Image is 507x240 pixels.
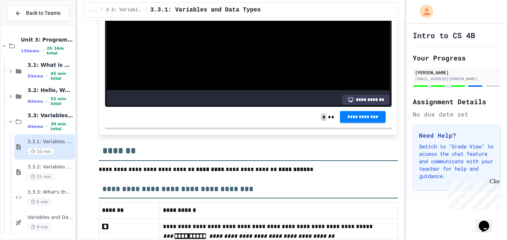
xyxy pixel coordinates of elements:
[89,7,98,13] span: ...
[413,30,475,40] h1: Intro to CS 4B
[42,48,44,54] span: •
[46,98,48,104] span: •
[21,49,39,53] span: 13 items
[100,7,103,13] span: /
[46,124,48,129] span: •
[412,3,435,20] div: My Account
[145,7,147,13] span: /
[26,9,60,17] span: Back to Teams
[27,99,43,104] span: 4 items
[27,62,73,68] span: 3.1: What is Code?
[476,210,500,233] iframe: chat widget
[106,7,142,13] span: 3.3: Variables and Data Types
[27,112,73,119] span: 3.3: Variables and Data Types
[27,164,73,170] span: 3.3.2: Variables and Data Types - Review
[27,214,73,221] span: Variables and Data types - quiz
[50,122,73,131] span: 39 min total
[3,3,51,47] div: Chat with us now!Close
[415,76,498,82] div: [EMAIL_ADDRESS][DOMAIN_NAME]
[27,224,52,231] span: 9 min
[50,96,73,106] span: 52 min total
[47,46,73,56] span: 2h 16m total
[150,6,261,14] span: 3.3.1: Variables and Data Types
[7,5,69,21] button: Back to Teams
[21,36,73,43] span: Unit 3: Programming Fundamentals
[415,69,498,76] div: [PERSON_NAME]
[27,189,73,195] span: 3.3.3: What's the Type?
[445,178,500,210] iframe: chat widget
[413,53,500,63] h2: Your Progress
[27,139,73,145] span: 3.3.1: Variables and Data Types
[27,173,54,180] span: 15 min
[27,74,43,79] span: 5 items
[46,73,48,79] span: •
[419,131,494,140] h3: Need Help?
[413,96,500,107] h2: Assignment Details
[27,87,73,93] span: 3.2: Hello, World!
[27,198,52,206] span: 5 min
[50,71,73,81] span: 45 min total
[413,110,500,119] div: No due date set
[27,124,43,129] span: 4 items
[27,148,54,155] span: 10 min
[419,143,494,180] p: Switch to "Grade View" to access the chat feature and communicate with your teacher for help and ...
